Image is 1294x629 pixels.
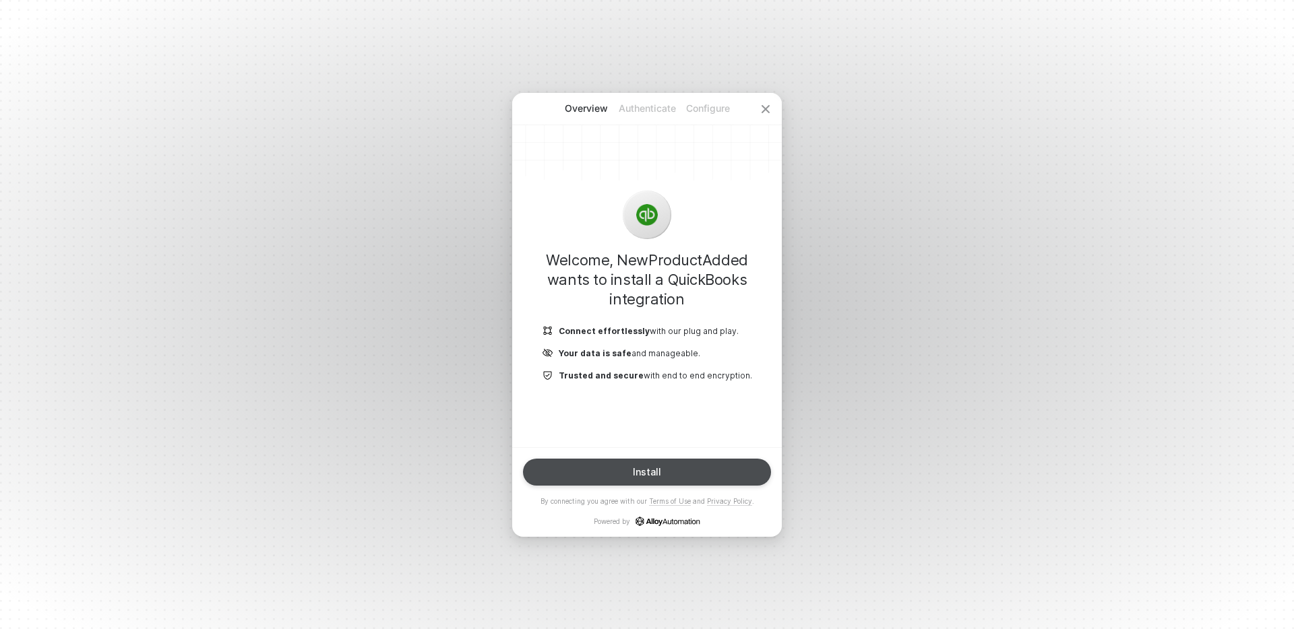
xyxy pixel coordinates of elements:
p: Authenticate [617,102,677,115]
p: By connecting you agree with our and . [541,496,754,506]
p: Configure [677,102,738,115]
a: icon-success [636,517,700,526]
img: icon [543,370,553,381]
p: with our plug and play. [559,325,739,337]
a: Privacy Policy [707,497,752,506]
img: icon [543,347,553,359]
button: Install [523,459,771,486]
img: icon [543,325,553,337]
span: icon-close [760,104,771,114]
p: Powered by [594,517,700,526]
a: Terms of Use [649,497,691,506]
div: Install [633,467,661,477]
img: icon [636,204,658,226]
b: Connect effortlessly [559,326,650,336]
h1: Welcome, NewProductAdded wants to install a QuickBooks integration [534,251,760,309]
p: and manageable. [559,347,700,359]
b: Your data is safe [559,348,631,358]
b: Trusted and secure [559,370,644,380]
p: Overview [556,102,617,115]
p: with end to end encryption. [559,370,752,381]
